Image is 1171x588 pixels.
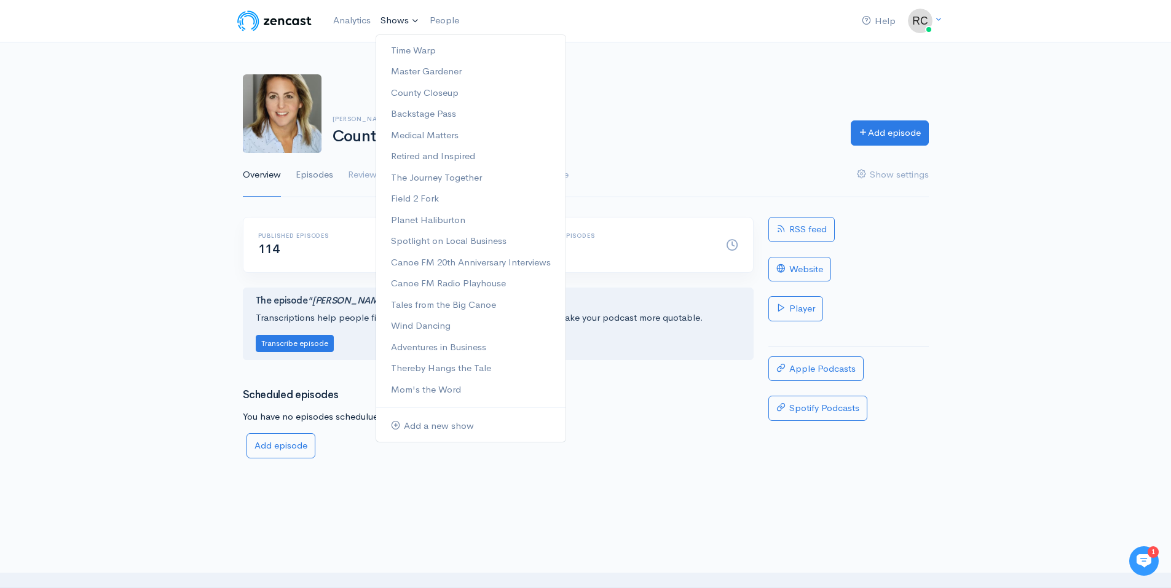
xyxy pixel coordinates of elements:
span: 114 [258,241,280,257]
a: The Journey Together [376,167,566,189]
a: Episodes [296,153,333,197]
a: Adventures in Business [376,337,566,358]
a: Thereby Hangs the Tale [376,358,566,379]
a: Retired and Inspired [376,146,566,167]
h1: County Closeup [333,128,836,146]
a: Canoe FM 20th Anniversary Interviews [376,252,566,273]
h4: The episode has not been transcribed [256,296,741,306]
img: ... [908,9,932,33]
iframe: gist-messenger-bubble-iframe [1129,546,1159,576]
i: "[PERSON_NAME] Tank" [307,294,412,306]
a: Master Gardener [376,61,566,82]
a: Time Warp [376,40,566,61]
a: Add episode [246,433,315,458]
a: Spotlight on Local Business [376,230,566,252]
a: Spotify Podcasts [768,396,867,421]
a: Add a new show [376,415,566,437]
img: ZenCast Logo [235,9,313,33]
a: Field 2 Fork [376,188,566,210]
a: Help [857,8,901,34]
a: Add episode [851,120,929,146]
a: Player [768,296,823,321]
a: Shows [376,7,425,34]
h6: Published episodes [258,232,449,239]
a: Show settings [857,153,929,197]
h1: Hi 👋 [18,60,227,79]
h6: [PERSON_NAME] [333,116,836,122]
a: Overview [243,153,281,197]
a: Tales from the Big Canoe [376,294,566,316]
h3: Scheduled episodes [243,390,754,401]
a: Mom's the Word [376,379,566,401]
a: Backstage Pass [376,103,566,125]
a: County Closeup [376,82,566,104]
p: You have no episodes schedulued [243,410,754,424]
button: New conversation [19,163,227,187]
button: Transcribe episode [256,335,334,353]
p: Transcriptions help people find your podcast, increase accessibility and make your podcast more q... [256,311,741,325]
input: Search articles [36,231,219,256]
a: RSS feed [768,217,835,242]
a: Reviews [348,153,381,197]
span: New conversation [79,170,148,180]
a: Canoe FM Radio Playhouse [376,273,566,294]
a: Analytics [328,7,376,34]
a: Transcribe episode [256,337,334,348]
a: Medical Matters [376,125,566,146]
a: Planet Haliburton [376,210,566,231]
h6: Scheduled episodes [521,232,711,239]
a: Wind Dancing [376,315,566,337]
h2: Just let us know if you need anything and we'll be happy to help! 🙂 [18,82,227,141]
a: Apple Podcasts [768,356,864,382]
p: Find an answer quickly [17,211,229,225]
a: Website [768,257,831,282]
a: People [425,7,464,34]
ul: Shows [376,34,566,442]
